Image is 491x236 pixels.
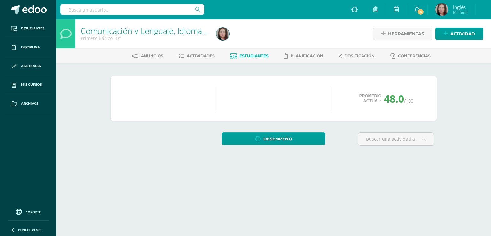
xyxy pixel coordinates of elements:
span: /100 [404,98,413,104]
input: Busca un usuario... [60,4,204,15]
a: Disciplina [5,38,51,57]
span: Conferencias [398,53,431,58]
a: Desempeño [222,132,325,145]
span: Mis cursos [21,82,42,87]
span: Planificación [291,53,323,58]
span: Estudiantes [21,26,44,31]
a: Asistencia [5,57,51,76]
span: Anuncios [141,53,163,58]
span: Disciplina [21,45,40,50]
span: Archivos [21,101,38,106]
span: Actividad [450,28,475,40]
span: Actividades [187,53,215,58]
span: Asistencia [21,63,41,68]
a: Planificación [284,51,323,61]
a: Estudiantes [230,51,269,61]
a: Mis cursos [5,75,51,94]
a: Dosificación [339,51,375,61]
a: Comunicación y Lenguaje, Idioma Extranjero Inglés [81,25,265,36]
img: e03ec1ec303510e8e6f60bf4728ca3bf.png [435,3,448,16]
span: Estudiantes [239,53,269,58]
a: Actividades [179,51,215,61]
span: Cerrar panel [18,228,42,232]
span: Inglés [453,4,468,10]
h1: Comunicación y Lenguaje, Idioma Extranjero Inglés [81,26,209,35]
span: Soporte [26,210,41,214]
div: Primero Básico 'D' [81,35,209,41]
a: Actividad [435,28,483,40]
span: 6 [417,8,424,15]
img: e03ec1ec303510e8e6f60bf4728ca3bf.png [216,28,229,40]
span: Promedio actual: [359,93,382,104]
a: Anuncios [132,51,163,61]
span: Dosificación [344,53,375,58]
a: Conferencias [390,51,431,61]
a: Herramientas [373,28,432,40]
span: Herramientas [388,28,424,40]
a: Archivos [5,94,51,113]
a: Estudiantes [5,19,51,38]
span: Mi Perfil [453,10,468,15]
span: Desempeño [263,133,292,145]
a: Soporte [8,207,49,216]
input: Buscar una actividad aquí... [358,133,434,145]
span: 48.0 [384,92,404,106]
